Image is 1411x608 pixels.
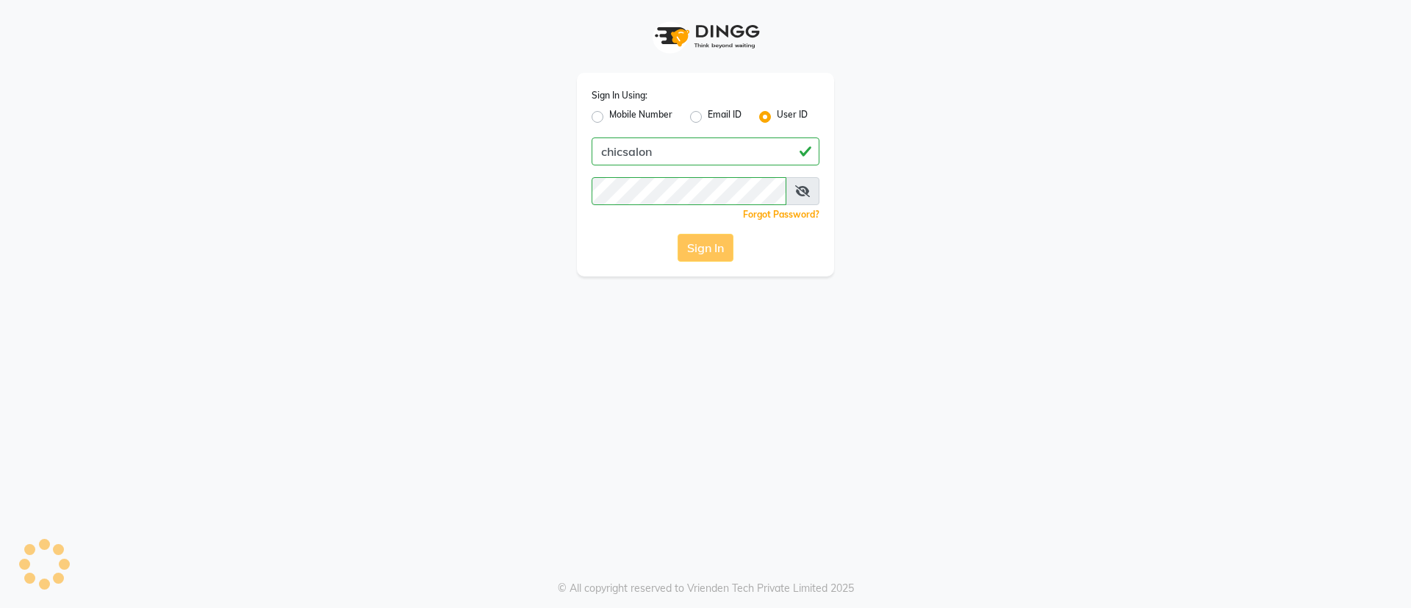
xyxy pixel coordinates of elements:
[592,177,786,205] input: Username
[592,137,819,165] input: Username
[609,108,672,126] label: Mobile Number
[777,108,808,126] label: User ID
[592,89,647,102] label: Sign In Using:
[708,108,742,126] label: Email ID
[743,209,819,220] a: Forgot Password?
[647,15,764,58] img: logo1.svg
